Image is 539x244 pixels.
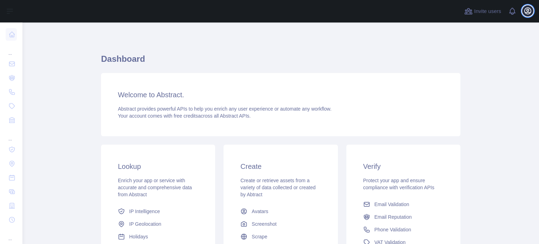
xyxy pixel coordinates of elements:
h3: Create [240,161,321,171]
a: Screenshot [238,218,324,230]
h3: Lookup [118,161,198,171]
a: Phone Validation [360,223,446,236]
a: Email Validation [360,198,446,211]
h3: Welcome to Abstract. [118,90,444,100]
h1: Dashboard [101,53,460,70]
span: Abstract provides powerful APIs to help you enrich any user experience or automate any workflow. [118,106,332,112]
a: Holidays [115,230,201,243]
a: IP Intelligence [115,205,201,218]
span: Phone Validation [374,226,411,233]
span: Create or retrieve assets from a variety of data collected or created by Abtract [240,178,315,197]
span: Enrich your app or service with accurate and comprehensive data from Abstract [118,178,192,197]
a: IP Geolocation [115,218,201,230]
div: ... [6,42,17,56]
span: Scrape [252,233,267,240]
a: Scrape [238,230,324,243]
span: IP Intelligence [129,208,160,215]
span: Holidays [129,233,148,240]
span: Email Validation [374,201,409,208]
div: ... [6,128,17,142]
span: Invite users [474,7,501,15]
a: Email Reputation [360,211,446,223]
span: Your account comes with across all Abstract APIs. [118,113,251,119]
div: ... [6,227,17,242]
h3: Verify [363,161,444,171]
span: Screenshot [252,220,277,227]
span: Email Reputation [374,213,412,220]
span: free credits [174,113,198,119]
span: Protect your app and ensure compliance with verification APIs [363,178,434,190]
span: IP Geolocation [129,220,161,227]
span: Avatars [252,208,268,215]
button: Invite users [463,6,503,17]
a: Avatars [238,205,324,218]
